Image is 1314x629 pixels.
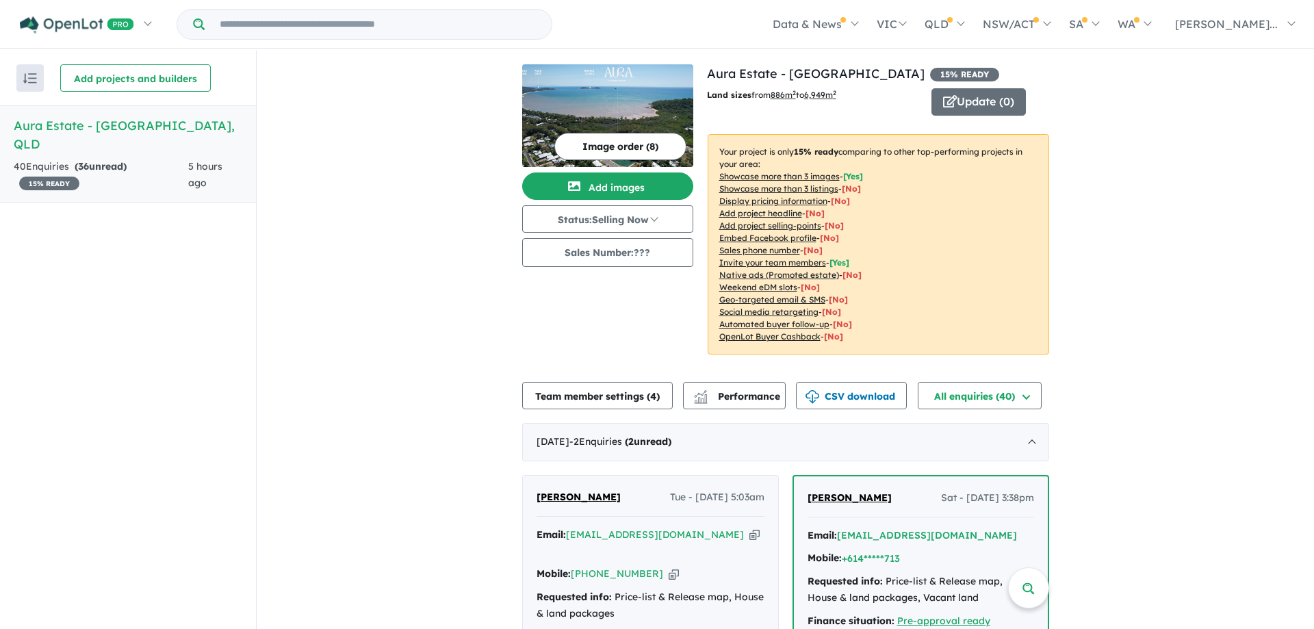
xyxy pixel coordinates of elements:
[833,89,836,97] sup: 2
[822,307,841,317] span: [No]
[771,90,796,100] u: 886 m
[719,331,821,342] u: OpenLot Buyer Cashback
[808,490,892,506] a: [PERSON_NAME]
[808,491,892,504] span: [PERSON_NAME]
[833,319,852,329] span: [No]
[708,134,1049,355] p: Your project is only comparing to other top-performing projects in your area: - - - - - - - - - -...
[719,270,839,280] u: Native ads (Promoted estate)
[569,435,671,448] span: - 2 Enquir ies
[719,319,829,329] u: Automated buyer follow-up
[808,574,1034,606] div: Price-list & Release map, House & land packages, Vacant land
[918,382,1042,409] button: All enquiries (40)
[825,220,844,231] span: [ No ]
[719,208,802,218] u: Add project headline
[207,10,549,39] input: Try estate name, suburb, builder or developer
[941,490,1034,506] span: Sat - [DATE] 3:38pm
[60,64,211,92] button: Add projects and builders
[808,575,883,587] strong: Requested info:
[14,159,188,192] div: 40 Enquir ies
[522,238,693,267] button: Sales Number:???
[625,435,671,448] strong: ( unread)
[719,307,819,317] u: Social media retargeting
[808,552,842,564] strong: Mobile:
[683,382,786,409] button: Performance
[537,567,571,580] strong: Mobile:
[803,245,823,255] span: [ No ]
[806,208,825,218] span: [ No ]
[719,294,825,305] u: Geo-targeted email & SMS
[522,382,673,409] button: Team member settings (4)
[707,90,751,100] b: Land sizes
[571,567,663,580] a: [PHONE_NUMBER]
[831,196,850,206] span: [ No ]
[14,116,242,153] h5: Aura Estate - [GEOGRAPHIC_DATA] , QLD
[537,589,764,622] div: Price-list & Release map, House & land packages
[522,172,693,200] button: Add images
[696,390,780,402] span: Performance
[824,331,843,342] span: [No]
[650,390,656,402] span: 4
[1175,17,1278,31] span: [PERSON_NAME]...
[694,390,706,398] img: line-chart.svg
[669,567,679,581] button: Copy
[843,171,863,181] span: [ Yes ]
[808,615,894,627] strong: Finance situation:
[707,88,921,102] p: from
[628,435,634,448] span: 2
[75,160,127,172] strong: ( unread)
[796,90,836,100] span: to
[897,615,990,627] a: Pre-approval ready
[806,390,819,404] img: download icon
[719,282,797,292] u: Weekend eDM slots
[804,90,836,100] u: 6,949 m
[796,382,907,409] button: CSV download
[842,183,861,194] span: [ No ]
[188,160,222,189] span: 5 hours ago
[719,183,838,194] u: Showcase more than 3 listings
[522,64,693,167] img: Aura Estate - Kewarra Beach
[749,528,760,542] button: Copy
[522,423,1049,461] div: [DATE]
[793,89,796,97] sup: 2
[842,270,862,280] span: [No]
[537,528,566,541] strong: Email:
[522,205,693,233] button: Status:Selling Now
[930,68,999,81] span: 15 % READY
[931,88,1026,116] button: Update (0)
[554,133,686,160] button: Image order (8)
[694,394,708,403] img: bar-chart.svg
[537,491,621,503] span: [PERSON_NAME]
[820,233,839,243] span: [ No ]
[829,257,849,268] span: [ Yes ]
[719,257,826,268] u: Invite your team members
[829,294,848,305] span: [No]
[837,528,1017,543] button: [EMAIL_ADDRESS][DOMAIN_NAME]
[801,282,820,292] span: [No]
[719,245,800,255] u: Sales phone number
[537,489,621,506] a: [PERSON_NAME]
[537,591,612,603] strong: Requested info:
[719,171,840,181] u: Showcase more than 3 images
[707,66,925,81] a: Aura Estate - [GEOGRAPHIC_DATA]
[670,489,764,506] span: Tue - [DATE] 5:03am
[719,233,816,243] u: Embed Facebook profile
[719,196,827,206] u: Display pricing information
[808,529,837,541] strong: Email:
[719,220,821,231] u: Add project selling-points
[19,177,79,190] span: 15 % READY
[566,528,744,541] a: [EMAIL_ADDRESS][DOMAIN_NAME]
[20,16,134,34] img: Openlot PRO Logo White
[794,146,838,157] b: 15 % ready
[23,73,37,84] img: sort.svg
[78,160,89,172] span: 36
